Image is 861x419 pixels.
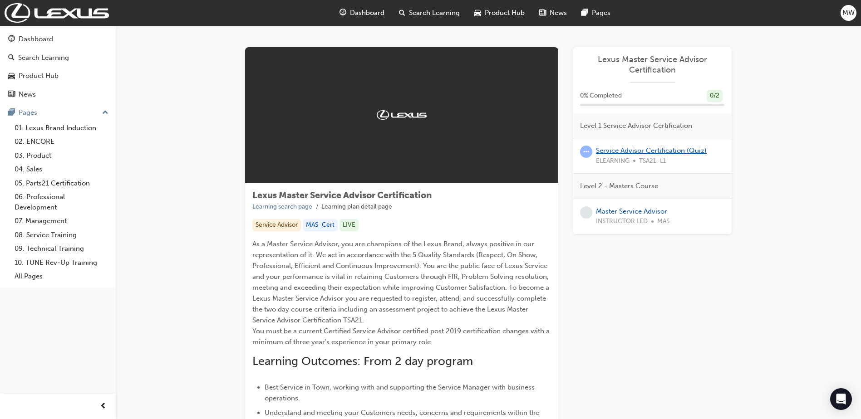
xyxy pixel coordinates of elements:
[252,354,473,368] span: Learning Outcomes: From 2 day program
[5,3,109,23] img: Trak
[596,216,648,227] span: INSTRUCTOR LED
[8,72,15,80] span: car-icon
[580,206,592,219] span: learningRecordVerb_NONE-icon
[841,5,856,21] button: MW
[581,7,588,19] span: pages-icon
[409,8,460,18] span: Search Learning
[574,4,618,22] a: pages-iconPages
[580,54,724,75] a: Lexus Master Service Advisor Certification
[467,4,532,22] a: car-iconProduct Hub
[4,104,112,121] button: Pages
[11,256,112,270] a: 10. TUNE Rev-Up Training
[350,8,384,18] span: Dashboard
[252,219,301,231] div: Service Advisor
[392,4,467,22] a: search-iconSearch Learning
[19,71,59,81] div: Product Hub
[596,207,667,215] a: Master Service Advisor
[11,149,112,163] a: 03. Product
[399,7,405,19] span: search-icon
[252,240,551,346] span: As a Master Service Advisor, you are champions of the Lexus Brand, always positive in our represe...
[8,35,15,44] span: guage-icon
[842,8,855,18] span: MW
[8,91,15,99] span: news-icon
[19,89,36,100] div: News
[377,110,427,119] img: Trak
[707,90,723,102] div: 0 / 2
[102,107,108,119] span: up-icon
[596,156,630,166] span: ELEARNING
[332,4,392,22] a: guage-iconDashboard
[485,8,525,18] span: Product Hub
[339,219,359,231] div: LIVE
[4,86,112,103] a: News
[596,146,707,155] a: Service Advisor Certification (Quiz)
[580,121,692,131] span: Level 1 Service Advisor Certification
[11,242,112,256] a: 09. Technical Training
[11,269,112,283] a: All Pages
[8,54,15,62] span: search-icon
[580,181,658,191] span: Level 2 - Masters Course
[11,190,112,214] a: 06. Professional Development
[4,29,112,104] button: DashboardSearch LearningProduct HubNews
[11,162,112,176] a: 04. Sales
[303,219,338,231] div: MAS_Cert
[639,156,666,166] span: TSA21_L1
[550,8,567,18] span: News
[100,401,107,412] span: prev-icon
[265,383,536,402] span: Best Service in Town, working with and supporting the Service Manager with business operations.
[11,228,112,242] a: 08. Service Training
[830,388,852,410] div: Open Intercom Messenger
[252,203,312,210] a: Learning search page
[532,4,574,22] a: news-iconNews
[8,109,15,117] span: pages-icon
[18,53,69,63] div: Search Learning
[539,7,546,19] span: news-icon
[11,176,112,190] a: 05. Parts21 Certification
[474,7,481,19] span: car-icon
[580,146,592,158] span: learningRecordVerb_ATTEMPT-icon
[252,190,432,200] span: Lexus Master Service Advisor Certification
[339,7,346,19] span: guage-icon
[4,68,112,84] a: Product Hub
[11,121,112,135] a: 01. Lexus Brand Induction
[11,214,112,228] a: 07. Management
[11,135,112,149] a: 02. ENCORE
[657,216,669,227] span: MAS
[321,202,392,212] li: Learning plan detail page
[592,8,610,18] span: Pages
[4,31,112,48] a: Dashboard
[19,34,53,44] div: Dashboard
[19,107,37,118] div: Pages
[580,91,622,101] span: 0 % Completed
[4,49,112,66] a: Search Learning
